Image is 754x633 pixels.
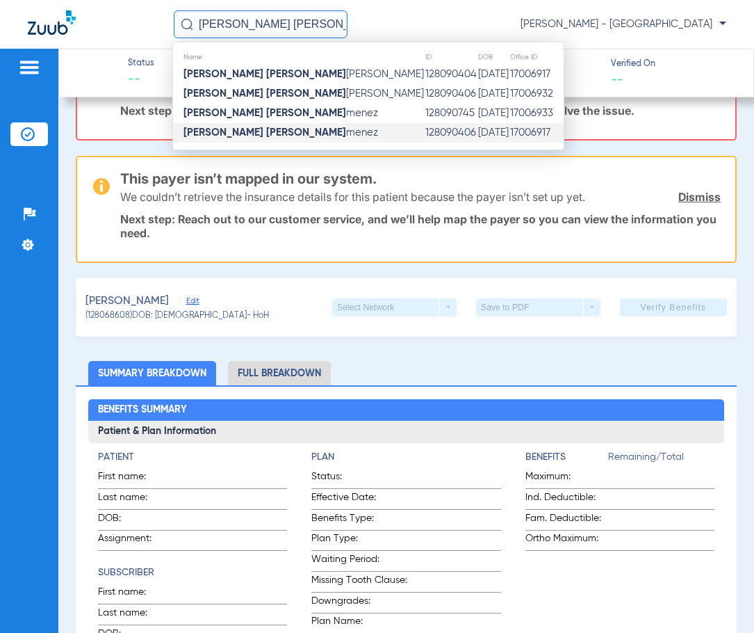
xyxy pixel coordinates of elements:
[228,361,331,385] li: Full Breakdown
[477,65,509,84] td: [DATE]
[311,511,413,530] span: Benefits Type:
[525,511,608,530] span: Fam. Deductible:
[183,69,424,79] span: [PERSON_NAME]
[509,65,564,84] td: 17006917
[477,123,509,143] td: [DATE]
[120,190,585,204] p: We couldn’t retrieve the insurance details for this patient because the payer isn’t set up yet.
[311,573,413,592] span: Missing Tooth Clause:
[509,104,564,123] td: 17006933
[128,58,154,70] span: Status
[120,212,721,240] p: Next step: Reach out to our customer service, and we’ll help map the payer so you can view the in...
[88,421,725,443] h3: Patient & Plan Information
[509,49,564,65] th: Office ID
[128,71,154,88] span: --
[525,531,608,550] span: Ortho Maximum:
[425,65,477,84] td: 128090404
[525,490,608,509] span: Ind. Deductible:
[88,399,725,422] h2: Benefits Summary
[183,127,346,138] strong: [PERSON_NAME] [PERSON_NAME]
[93,178,110,195] img: warning-icon
[98,585,166,604] span: First name:
[608,450,715,470] span: Remaining/Total
[525,450,608,470] app-breakdown-title: Benefits
[477,104,509,123] td: [DATE]
[98,566,288,580] h4: Subscriber
[183,108,378,118] span: menez
[425,123,477,143] td: 128090406
[98,450,288,465] h4: Patient
[173,49,425,65] th: Name
[183,108,346,118] strong: [PERSON_NAME] [PERSON_NAME]
[174,10,347,38] input: Search for patients
[425,84,477,104] td: 128090406
[611,72,623,86] span: --
[311,552,413,571] span: Waiting Period:
[183,127,378,138] span: menez
[85,293,169,310] span: [PERSON_NAME]
[183,88,346,99] strong: [PERSON_NAME] [PERSON_NAME]
[186,296,199,310] span: Edit
[28,10,76,35] img: Zuub Logo
[311,450,501,465] h4: Plan
[98,470,166,488] span: First name:
[88,361,216,385] li: Summary Breakdown
[311,594,413,613] span: Downgrades:
[521,17,726,31] span: [PERSON_NAME] - [GEOGRAPHIC_DATA]
[183,88,424,99] span: [PERSON_NAME]
[311,531,413,550] span: Plan Type:
[98,490,166,509] span: Last name:
[425,104,477,123] td: 128090745
[311,490,413,509] span: Effective Date:
[525,450,608,465] h4: Benefits
[98,531,166,550] span: Assignment:
[120,172,721,186] h3: This payer isn’t mapped in our system.
[120,104,721,118] p: Next step: Please review the patient’s details or contact the insurance payer to resolve the issue.
[477,49,509,65] th: DOB
[525,470,608,488] span: Maximum:
[509,84,564,104] td: 17006932
[311,614,413,633] span: Plan Name:
[425,49,477,65] th: ID
[509,123,564,143] td: 17006917
[678,190,721,204] a: Dismiss
[18,59,40,76] img: hamburger-icon
[611,58,731,71] span: Verified On
[311,470,413,488] span: Status:
[183,69,346,79] strong: [PERSON_NAME] [PERSON_NAME]
[98,606,166,625] span: Last name:
[181,18,193,31] img: Search Icon
[85,310,269,323] span: (128068608) DOB: [DEMOGRAPHIC_DATA] - HoH
[477,84,509,104] td: [DATE]
[685,566,754,633] iframe: Chat Widget
[98,511,166,530] span: DOB:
